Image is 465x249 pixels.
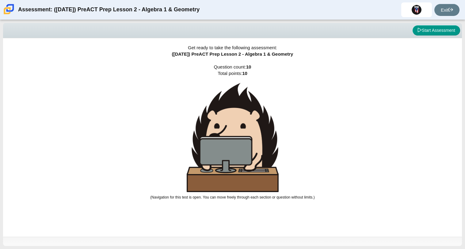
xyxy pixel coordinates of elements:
img: adrian.oleapatters.MDU2uX [412,5,421,15]
b: 10 [246,64,251,69]
img: Carmen School of Science & Technology [2,3,15,16]
a: Exit [434,4,459,16]
img: hedgehog-behind-computer-large.png [187,83,279,192]
div: Assessment: ([DATE]) PreACT Prep Lesson 2 - Algebra 1 & Geometry [18,2,200,17]
span: Get ready to take the following assessment: [188,45,277,50]
span: ([DATE]) PreACT Prep Lesson 2 - Algebra 1 & Geometry [172,51,293,57]
small: (Navigation for this test is open. You can move freely through each section or question without l... [150,195,314,199]
a: Carmen School of Science & Technology [2,11,15,17]
button: Start Assessment [413,25,460,36]
span: Question count: Total points: [150,64,314,199]
b: 10 [242,71,247,76]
